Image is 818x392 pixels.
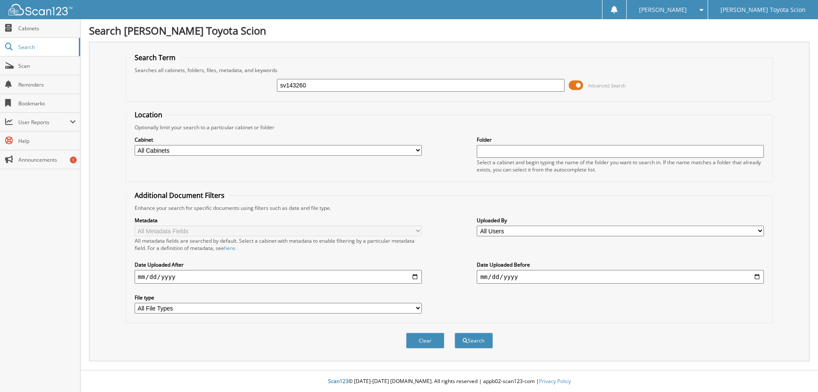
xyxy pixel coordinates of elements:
label: Date Uploaded After [135,261,422,268]
span: Cabinets [18,25,76,32]
label: Uploaded By [477,217,764,224]
div: Select a cabinet and begin typing the name of the folder you want to search in. If the name match... [477,159,764,173]
h1: Search [PERSON_NAME] Toyota Scion [89,23,809,38]
label: Metadata [135,217,422,224]
div: Enhance your search for specific documents using filters such as date and file type. [130,204,769,212]
div: Optionally limit your search to a particular cabinet or folder [130,124,769,131]
div: 1 [70,157,77,163]
label: Cabinet [135,136,422,143]
input: end [477,270,764,284]
span: Scan123 [328,377,349,385]
legend: Search Term [130,53,180,62]
span: [PERSON_NAME] Toyota Scion [720,7,806,12]
label: Date Uploaded Before [477,261,764,268]
div: © [DATE]-[DATE] [DOMAIN_NAME]. All rights reserved | appb02-scan123-com | [81,371,818,392]
button: Clear [406,333,444,348]
img: scan123-logo-white.svg [9,4,72,15]
label: Folder [477,136,764,143]
div: All metadata fields are searched by default. Select a cabinet with metadata to enable filtering b... [135,237,422,252]
div: Searches all cabinets, folders, files, metadata, and keywords [130,67,769,74]
span: Announcements [18,156,76,163]
span: [PERSON_NAME] [639,7,687,12]
label: File type [135,294,422,301]
legend: Additional Document Filters [130,191,229,200]
span: User Reports [18,119,70,126]
button: Search [455,333,493,348]
span: Scan [18,62,76,70]
span: Search [18,44,75,51]
input: start [135,270,422,284]
a: here [224,244,235,252]
a: Privacy Policy [539,377,571,385]
span: Reminders [18,81,76,88]
span: Advanced Search [588,82,626,89]
span: Help [18,137,76,145]
span: Bookmarks [18,100,76,107]
legend: Location [130,110,167,119]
